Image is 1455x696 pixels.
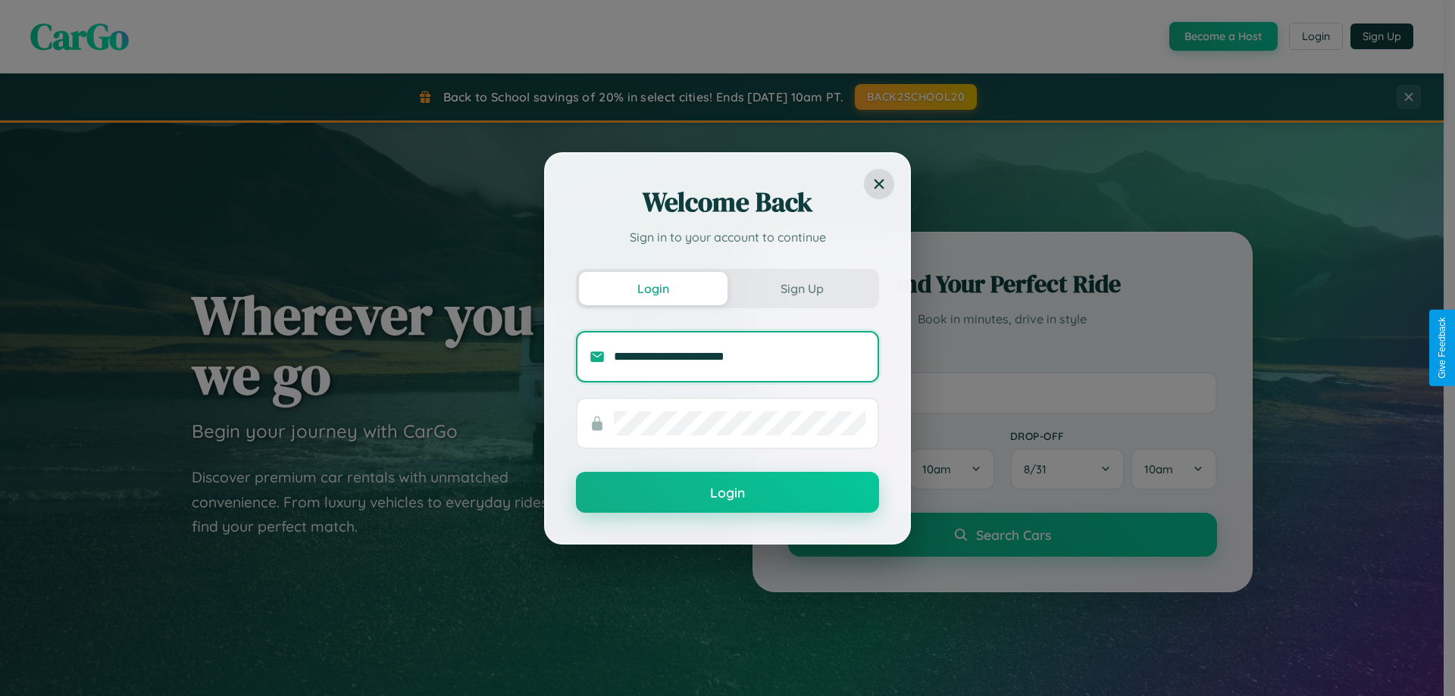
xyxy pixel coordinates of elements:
[576,472,879,513] button: Login
[1437,317,1447,379] div: Give Feedback
[727,272,876,305] button: Sign Up
[579,272,727,305] button: Login
[576,228,879,246] p: Sign in to your account to continue
[576,184,879,220] h2: Welcome Back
